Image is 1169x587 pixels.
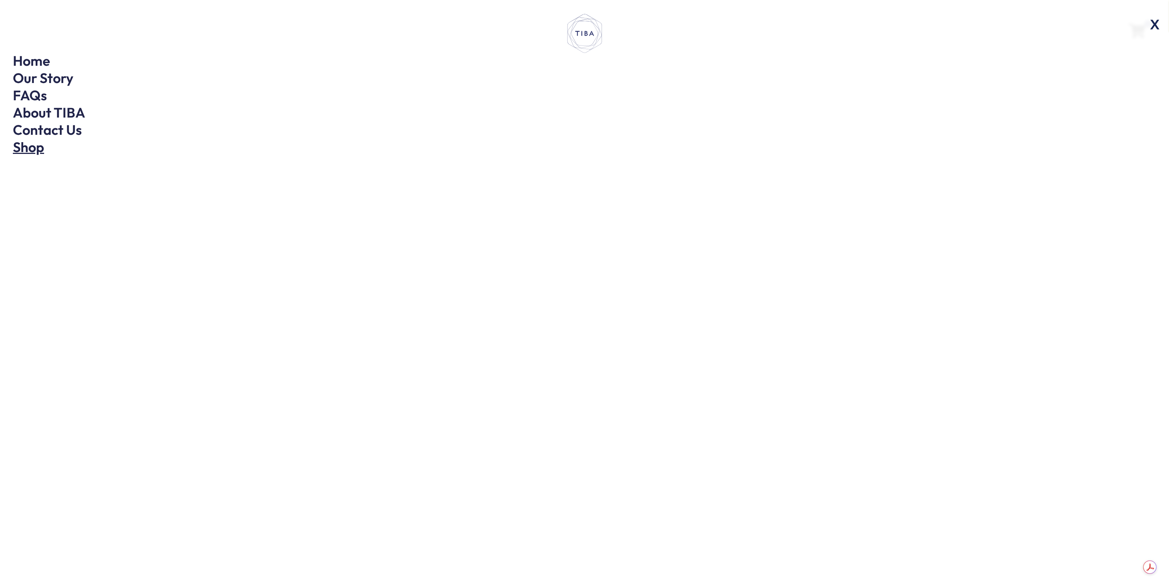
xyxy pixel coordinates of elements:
a: Our Story [13,69,73,87]
a: FAQs [13,86,47,104]
a: Contact Us [13,121,82,138]
a: Shop [13,138,44,156]
a: About TIBA [13,104,85,121]
span: X [1145,13,1165,36]
a: Home [13,52,50,69]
